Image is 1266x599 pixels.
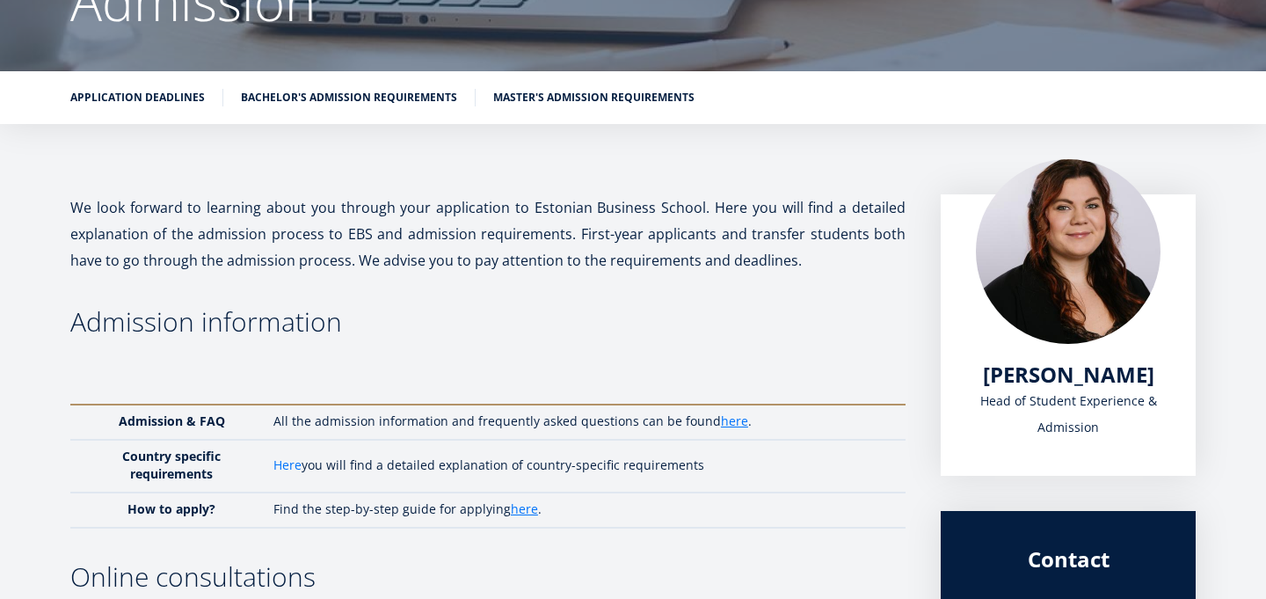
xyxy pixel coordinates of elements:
td: All the admission information and frequently asked questions can be found . [265,405,906,440]
a: Application deadlines [70,89,205,106]
h3: Online consultations [70,564,906,590]
td: you will find a detailed explanation of country-specific requirements [265,440,906,493]
a: [PERSON_NAME] [983,362,1154,388]
a: Here [273,457,302,474]
strong: How to apply? [127,500,215,517]
a: Master's admission requirements [493,89,695,106]
h3: Admission information [70,309,906,335]
a: here [511,500,538,518]
a: here [721,413,748,430]
div: Head of Student Experience & Admission [976,388,1160,441]
span: [PERSON_NAME] [983,360,1154,389]
div: Contact [976,546,1160,573]
img: liina reimann [976,159,1160,344]
strong: Admission & FAQ [119,413,225,429]
strong: Country specific requirements [122,448,221,482]
p: We look forward to learning about you through your application to Estonian Business School. Here ... [70,194,906,274]
a: Bachelor's admission requirements [241,89,457,106]
p: Find the step-by-step guide for applying . [273,500,888,518]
